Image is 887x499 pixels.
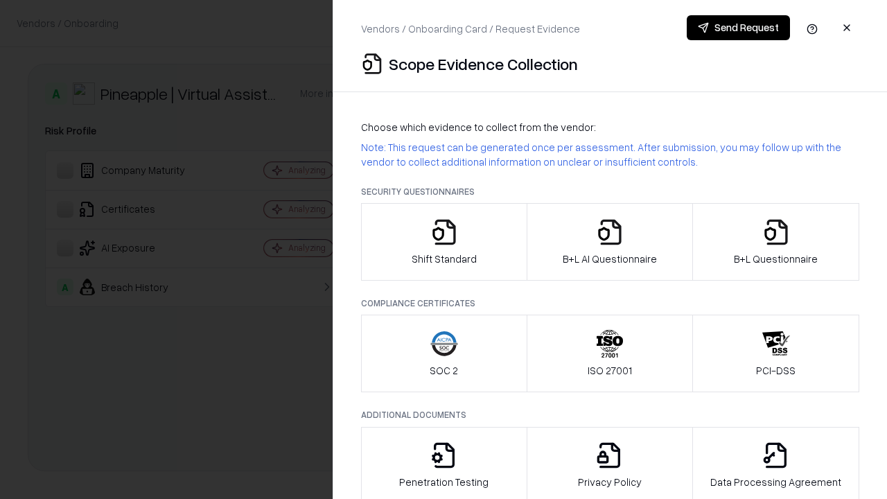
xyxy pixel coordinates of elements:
button: B+L AI Questionnaire [527,203,694,281]
p: PCI-DSS [756,363,796,378]
p: Note: This request can be generated once per assessment. After submission, you may follow up with... [361,140,859,169]
button: ISO 27001 [527,315,694,392]
p: Choose which evidence to collect from the vendor: [361,120,859,134]
p: B+L AI Questionnaire [563,252,657,266]
p: ISO 27001 [588,363,632,378]
p: Data Processing Agreement [710,475,841,489]
button: SOC 2 [361,315,527,392]
p: Privacy Policy [578,475,642,489]
p: Compliance Certificates [361,297,859,309]
p: Scope Evidence Collection [389,53,578,75]
p: B+L Questionnaire [734,252,818,266]
p: Penetration Testing [399,475,489,489]
p: SOC 2 [430,363,458,378]
button: Shift Standard [361,203,527,281]
button: B+L Questionnaire [692,203,859,281]
button: Send Request [687,15,790,40]
p: Vendors / Onboarding Card / Request Evidence [361,21,580,36]
p: Additional Documents [361,409,859,421]
p: Shift Standard [412,252,477,266]
p: Security Questionnaires [361,186,859,198]
button: PCI-DSS [692,315,859,392]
